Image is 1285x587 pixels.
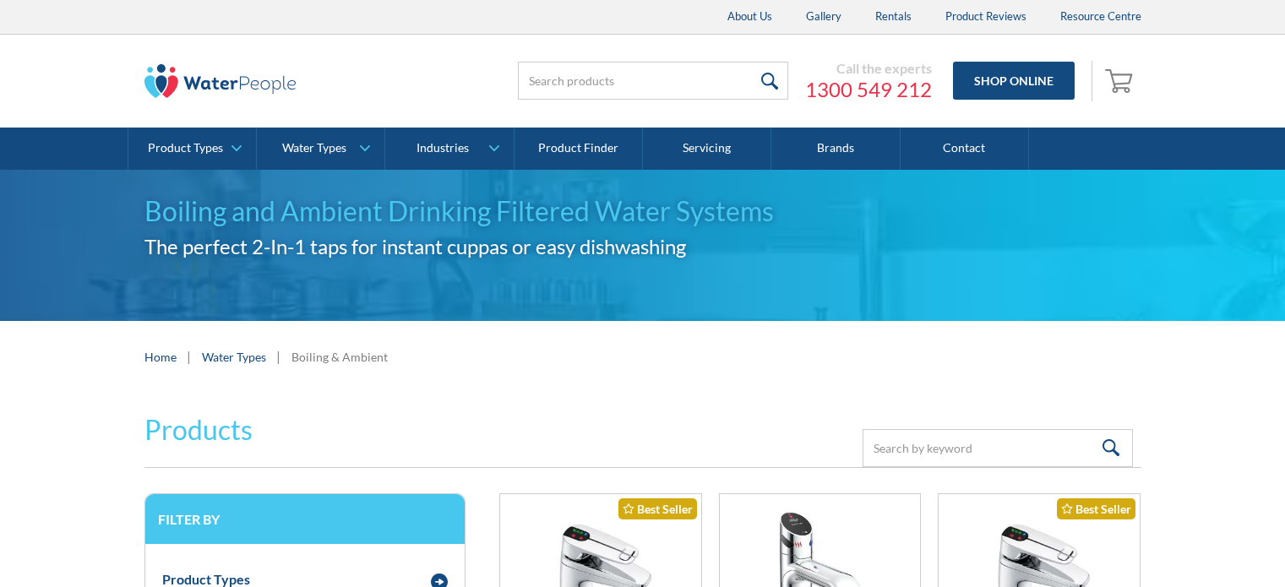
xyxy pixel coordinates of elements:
[1116,503,1285,587] iframe: podium webchat widget bubble
[291,348,388,366] div: Boiling & Ambient
[144,348,177,366] a: Home
[282,141,346,155] div: Water Types
[202,348,266,366] a: Water Types
[1101,61,1141,101] a: Open empty cart
[144,191,1141,231] h1: Boiling and Ambient Drinking Filtered Water Systems
[618,498,697,519] div: Best Seller
[158,511,452,527] h3: Filter by
[144,410,253,450] h2: Products
[953,62,1075,100] a: Shop Online
[1057,498,1135,519] div: Best Seller
[863,429,1133,467] input: Search by keyword
[144,231,1141,262] h2: The perfect 2-In-1 taps for instant cuppas or easy dishwashing
[257,128,384,170] a: Water Types
[385,128,513,170] a: Industries
[148,141,223,155] div: Product Types
[771,128,900,170] a: Brands
[805,77,932,102] a: 1300 549 212
[643,128,771,170] a: Servicing
[901,128,1029,170] a: Contact
[1105,67,1137,94] img: shopping cart
[185,346,193,367] div: |
[417,141,469,155] div: Industries
[518,62,788,100] input: Search products
[128,128,256,170] a: Product Types
[805,60,932,77] div: Call the experts
[144,64,297,98] img: The Water People
[275,346,283,367] div: |
[515,128,643,170] a: Product Finder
